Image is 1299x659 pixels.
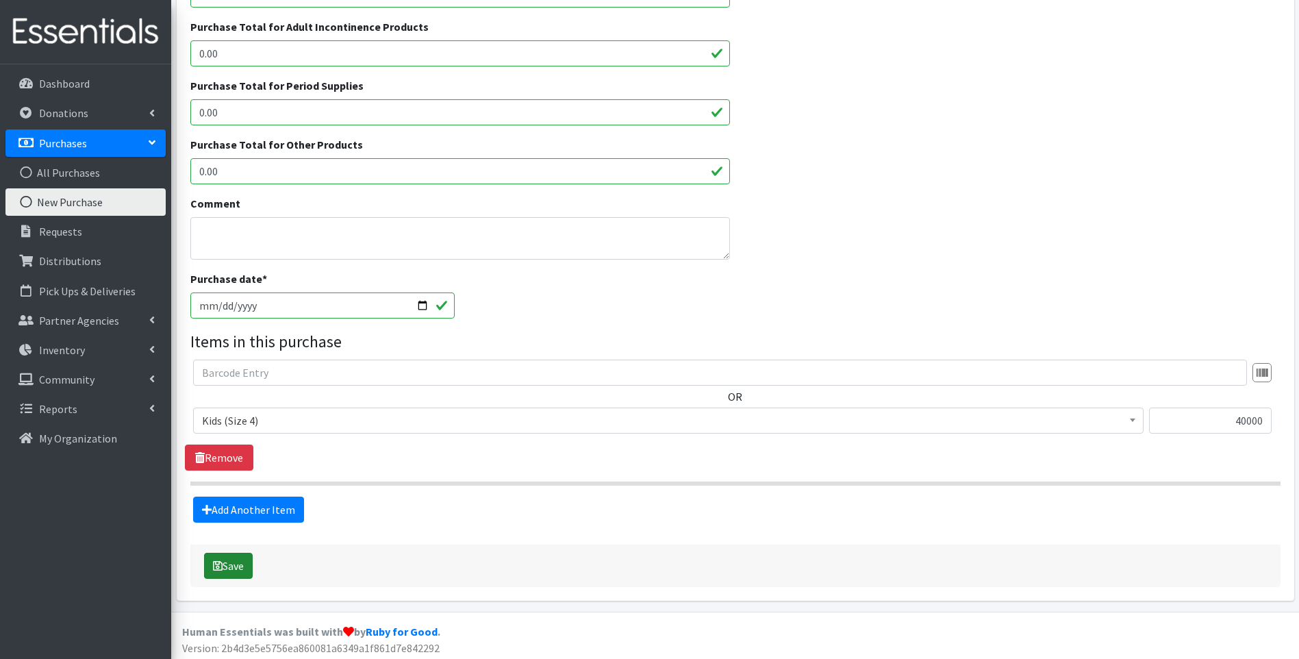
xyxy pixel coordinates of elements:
[39,106,88,120] p: Donations
[182,641,440,655] span: Version: 2b4d3e5e5756ea860081a6349a1f861d7e842292
[39,136,87,150] p: Purchases
[190,329,1281,354] legend: Items in this purchase
[193,360,1247,386] input: Barcode Entry
[182,625,440,638] strong: Human Essentials was built with by .
[204,553,253,579] button: Save
[185,445,253,471] a: Remove
[5,247,166,275] a: Distributions
[190,136,363,153] label: Purchase Total for Other Products
[39,284,136,298] p: Pick Ups & Deliveries
[5,218,166,245] a: Requests
[5,307,166,334] a: Partner Agencies
[39,373,94,386] p: Community
[5,129,166,157] a: Purchases
[193,497,304,523] a: Add Another Item
[39,343,85,357] p: Inventory
[202,411,1135,430] span: Kids (Size 4)
[5,425,166,452] a: My Organization
[5,336,166,364] a: Inventory
[190,195,240,212] label: Comment
[5,395,166,423] a: Reports
[1149,408,1272,434] input: Quantity
[190,77,364,94] label: Purchase Total for Period Supplies
[366,625,438,638] a: Ruby for Good
[5,188,166,216] a: New Purchase
[39,314,119,327] p: Partner Agencies
[262,272,267,286] abbr: required
[39,77,90,90] p: Dashboard
[190,18,429,35] label: Purchase Total for Adult Incontinence Products
[5,159,166,186] a: All Purchases
[5,277,166,305] a: Pick Ups & Deliveries
[39,402,77,416] p: Reports
[190,271,267,287] label: Purchase date
[728,388,742,405] label: OR
[5,99,166,127] a: Donations
[39,432,117,445] p: My Organization
[193,408,1144,434] span: Kids (Size 4)
[39,254,101,268] p: Distributions
[5,70,166,97] a: Dashboard
[5,366,166,393] a: Community
[5,9,166,55] img: HumanEssentials
[39,225,82,238] p: Requests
